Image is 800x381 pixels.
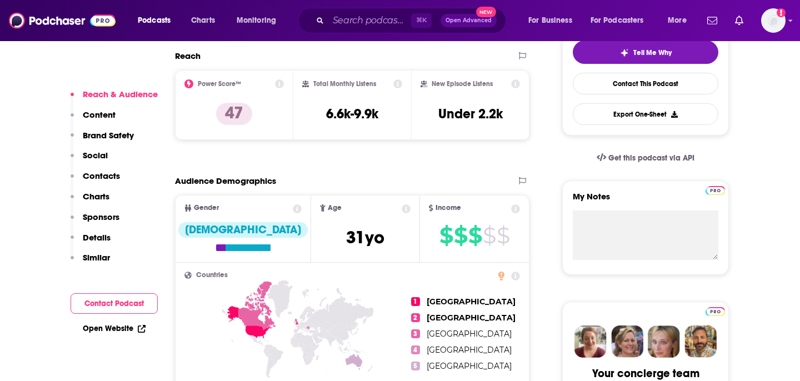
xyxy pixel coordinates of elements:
[761,8,786,33] button: Show profile menu
[83,89,158,99] p: Reach & Audience
[573,191,718,210] label: My Notes
[574,325,607,358] img: Sydney Profile
[660,12,701,29] button: open menu
[620,48,629,57] img: tell me why sparkle
[313,80,376,88] h2: Total Monthly Listens
[706,186,725,195] img: Podchaser Pro
[346,227,384,248] span: 31 yo
[432,80,493,88] h2: New Episode Listens
[194,204,219,212] span: Gender
[441,14,497,27] button: Open AdvancedNew
[328,12,411,29] input: Search podcasts, credits, & more...
[592,367,699,380] div: Your concierge team
[706,305,725,316] a: Pro website
[83,232,111,243] p: Details
[411,329,420,338] span: 3
[83,191,109,202] p: Charts
[237,13,276,28] span: Monitoring
[611,325,643,358] img: Barbara Profile
[411,345,420,354] span: 4
[83,130,134,141] p: Brand Safety
[777,8,786,17] svg: Add a profile image
[83,212,119,222] p: Sponsors
[468,227,482,244] span: $
[71,150,108,171] button: Social
[71,293,158,314] button: Contact Podcast
[83,150,108,161] p: Social
[308,8,517,33] div: Search podcasts, credits, & more...
[196,272,228,279] span: Countries
[328,204,342,212] span: Age
[684,325,717,358] img: Jon Profile
[476,7,496,17] span: New
[71,191,109,212] button: Charts
[411,362,420,370] span: 5
[83,109,116,120] p: Content
[731,11,748,30] a: Show notifications dropdown
[706,184,725,195] a: Pro website
[497,227,509,244] span: $
[427,361,512,371] span: [GEOGRAPHIC_DATA]
[588,144,703,172] a: Get this podcast via API
[83,324,146,333] a: Open Website
[438,106,503,122] h3: Under 2.2k
[175,176,276,186] h2: Audience Demographics
[191,13,215,28] span: Charts
[436,204,461,212] span: Income
[608,153,694,163] span: Get this podcast via API
[427,313,516,323] span: [GEOGRAPHIC_DATA]
[439,227,453,244] span: $
[521,12,586,29] button: open menu
[427,297,516,307] span: [GEOGRAPHIC_DATA]
[138,13,171,28] span: Podcasts
[706,307,725,316] img: Podchaser Pro
[71,171,120,191] button: Contacts
[83,171,120,181] p: Contacts
[427,329,512,339] span: [GEOGRAPHIC_DATA]
[483,227,496,244] span: $
[130,12,185,29] button: open menu
[583,12,660,29] button: open menu
[573,41,718,64] button: tell me why sparkleTell Me Why
[454,227,467,244] span: $
[668,13,687,28] span: More
[83,252,110,263] p: Similar
[761,8,786,33] img: User Profile
[71,130,134,151] button: Brand Safety
[71,232,111,253] button: Details
[71,252,110,273] button: Similar
[9,10,116,31] img: Podchaser - Follow, Share and Rate Podcasts
[229,12,291,29] button: open menu
[71,109,116,130] button: Content
[216,103,252,125] p: 47
[411,297,420,306] span: 1
[633,48,672,57] span: Tell Me Why
[648,325,680,358] img: Jules Profile
[198,80,241,88] h2: Power Score™
[761,8,786,33] span: Logged in as amandagibson
[591,13,644,28] span: For Podcasters
[326,106,378,122] h3: 6.6k-9.9k
[175,51,201,61] h2: Reach
[411,313,420,322] span: 2
[178,222,308,238] div: [DEMOGRAPHIC_DATA]
[184,12,222,29] a: Charts
[573,73,718,94] a: Contact This Podcast
[71,212,119,232] button: Sponsors
[411,13,432,28] span: ⌘ K
[71,89,158,109] button: Reach & Audience
[427,345,512,355] span: [GEOGRAPHIC_DATA]
[703,11,722,30] a: Show notifications dropdown
[573,103,718,125] button: Export One-Sheet
[528,13,572,28] span: For Business
[446,18,492,23] span: Open Advanced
